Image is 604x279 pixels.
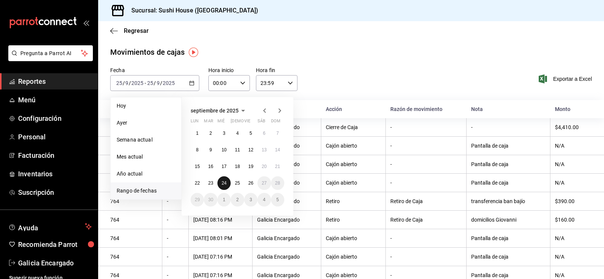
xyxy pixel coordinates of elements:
[191,126,204,140] button: 1 de septiembre de 2025
[540,74,592,83] button: Exportar a Excel
[326,217,381,223] div: Retiro
[117,136,175,144] span: Semana actual
[390,124,462,130] div: -
[326,161,381,167] div: Cajón abierto
[116,80,123,86] input: --
[271,143,284,157] button: 14 de septiembre de 2025
[555,254,592,260] div: N/A
[555,161,592,167] div: N/A
[193,235,248,241] div: [DATE] 08:01 PM
[191,108,239,114] span: septiembre de 2025
[326,198,381,204] div: Retiro
[125,80,129,86] input: --
[262,180,267,186] abbr: 27 de septiembre de 2025
[195,197,200,202] abbr: 29 de septiembre de 2025
[271,193,284,207] button: 5 de octubre de 2025
[217,143,231,157] button: 10 de septiembre de 2025
[555,106,592,112] div: Monto
[257,193,271,207] button: 4 de octubre de 2025
[217,160,231,173] button: 17 de septiembre de 2025
[110,68,199,73] label: Fecha
[204,160,217,173] button: 16 de septiembre de 2025
[257,235,316,241] div: Galicia Encargado
[204,143,217,157] button: 9 de septiembre de 2025
[231,160,244,173] button: 18 de septiembre de 2025
[471,235,545,241] div: Pantalla de caja
[326,106,381,112] div: Acción
[208,164,213,169] abbr: 16 de septiembre de 2025
[145,80,146,86] span: -
[147,80,154,86] input: --
[244,119,250,126] abbr: viernes
[248,147,253,153] abbr: 12 de septiembre de 2025
[390,143,462,149] div: -
[117,170,175,178] span: Año actual
[244,193,257,207] button: 3 de octubre de 2025
[18,76,92,86] span: Reportes
[244,143,257,157] button: 12 de septiembre de 2025
[257,126,271,140] button: 6 de septiembre de 2025
[210,147,212,153] abbr: 9 de septiembre de 2025
[263,197,265,202] abbr: 4 de octubre de 2025
[204,126,217,140] button: 2 de septiembre de 2025
[160,80,162,86] span: /
[257,143,271,157] button: 13 de septiembre de 2025
[117,153,175,161] span: Mes actual
[257,254,316,260] div: Galicia Encargado
[204,193,217,207] button: 30 de septiembre de 2025
[131,80,144,86] input: ----
[196,131,199,136] abbr: 1 de septiembre de 2025
[555,124,592,130] div: $4,410.00
[555,143,592,149] div: N/A
[390,272,462,278] div: -
[18,222,82,231] span: Ayuda
[231,143,244,157] button: 11 de septiembre de 2025
[18,132,92,142] span: Personal
[195,180,200,186] abbr: 22 de septiembre de 2025
[208,68,250,73] label: Hora inicio
[217,119,225,126] abbr: miércoles
[555,272,592,278] div: N/A
[262,164,267,169] abbr: 20 de septiembre de 2025
[326,272,381,278] div: Cajón abierto
[110,235,157,241] div: 764
[276,131,279,136] abbr: 7 de septiembre de 2025
[208,197,213,202] abbr: 30 de septiembre de 2025
[248,180,253,186] abbr: 26 de septiembre de 2025
[235,180,240,186] abbr: 25 de septiembre de 2025
[257,160,271,173] button: 20 de septiembre de 2025
[471,124,545,130] div: -
[326,254,381,260] div: Cajón abierto
[167,198,184,204] div: -
[276,197,279,202] abbr: 5 de octubre de 2025
[244,126,257,140] button: 5 de septiembre de 2025
[326,180,381,186] div: Cajón abierto
[390,161,462,167] div: -
[191,193,204,207] button: 29 de septiembre de 2025
[189,48,198,57] img: Tooltip marker
[222,180,226,186] abbr: 24 de septiembre de 2025
[154,80,156,86] span: /
[123,80,125,86] span: /
[235,164,240,169] abbr: 18 de septiembre de 2025
[390,106,462,112] div: Razón de movimiento
[555,217,592,223] div: $160.00
[471,272,545,278] div: Pantalla de caja
[196,147,199,153] abbr: 8 de septiembre de 2025
[257,217,316,223] div: Galicia Encargado
[248,164,253,169] abbr: 19 de septiembre de 2025
[231,126,244,140] button: 4 de septiembre de 2025
[191,143,204,157] button: 8 de septiembre de 2025
[191,119,199,126] abbr: lunes
[162,80,175,86] input: ----
[471,217,545,223] div: domicilios Giovanni
[231,119,275,126] abbr: jueves
[210,131,212,136] abbr: 2 de septiembre de 2025
[156,80,160,86] input: --
[236,197,239,202] abbr: 2 de octubre de 2025
[257,176,271,190] button: 27 de septiembre de 2025
[217,176,231,190] button: 24 de septiembre de 2025
[275,164,280,169] abbr: 21 de septiembre de 2025
[18,187,92,197] span: Suscripción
